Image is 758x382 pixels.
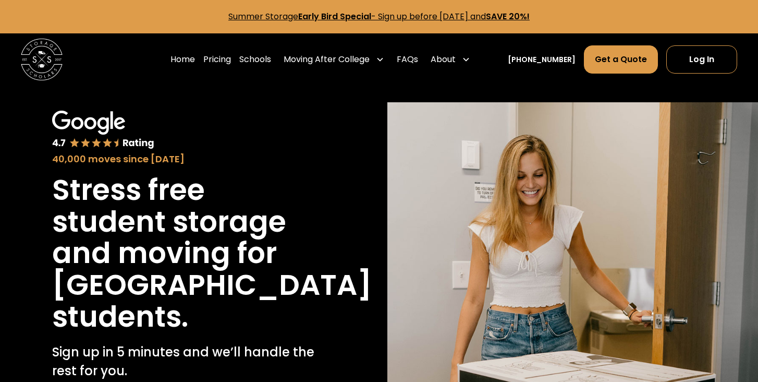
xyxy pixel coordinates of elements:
div: About [431,53,456,66]
a: FAQs [397,45,418,74]
a: Home [170,45,195,74]
img: Google 4.7 star rating [52,111,154,150]
p: Sign up in 5 minutes and we’ll handle the rest for you. [52,343,319,380]
a: Schools [239,45,271,74]
a: Get a Quote [584,45,658,74]
h1: Stress free student storage and moving for [52,174,319,269]
div: 40,000 moves since [DATE] [52,152,319,166]
a: Pricing [203,45,231,74]
a: Summer StorageEarly Bird Special- Sign up before [DATE] andSAVE 20%! [228,10,530,22]
strong: Early Bird Special [298,10,371,22]
h1: [GEOGRAPHIC_DATA] [52,269,372,301]
a: [PHONE_NUMBER] [508,54,576,65]
div: Moving After College [284,53,370,66]
img: Storage Scholars main logo [21,39,63,80]
h1: students. [52,301,188,333]
a: Log In [666,45,737,74]
strong: SAVE 20%! [486,10,530,22]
